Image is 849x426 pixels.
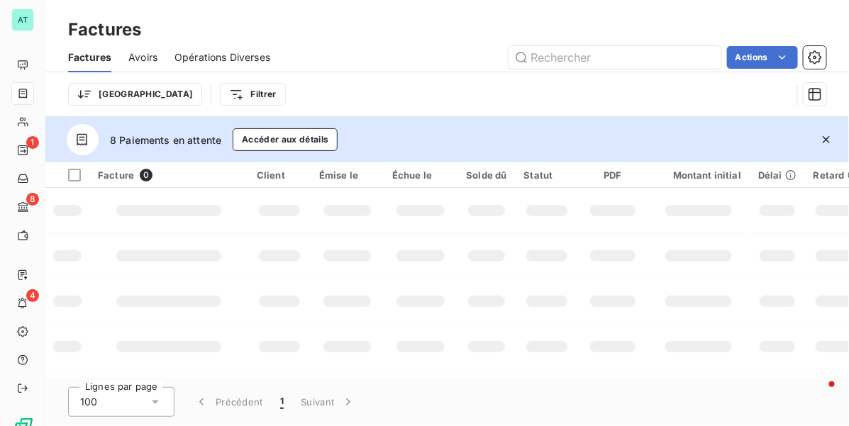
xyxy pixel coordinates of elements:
button: Filtrer [220,83,285,106]
span: Facture [98,169,134,181]
span: 100 [80,395,97,409]
div: Client [257,169,302,181]
span: 4 [26,289,39,302]
h3: Factures [68,17,141,43]
button: [GEOGRAPHIC_DATA] [68,83,202,106]
div: Délai [758,169,797,181]
button: Accéder aux détails [233,128,338,151]
div: Émise le [319,169,375,181]
span: 1 [26,136,39,149]
div: PDF [587,169,638,181]
span: Factures [68,50,111,65]
span: 8 Paiements en attente [110,133,221,147]
span: Avoirs [128,50,157,65]
span: 1 [280,395,284,409]
span: Opérations Diverses [174,50,270,65]
span: 0 [140,169,152,181]
div: AT [11,9,34,31]
input: Rechercher [509,46,721,69]
button: Actions [727,46,798,69]
div: Montant initial [656,169,741,181]
div: Échue le [392,169,449,181]
span: 8 [26,193,39,206]
div: Statut [524,169,570,181]
iframe: Intercom live chat [801,378,835,412]
div: Solde dû [466,169,506,181]
button: Suivant [292,387,364,417]
button: 1 [272,387,292,417]
button: Précédent [186,387,272,417]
